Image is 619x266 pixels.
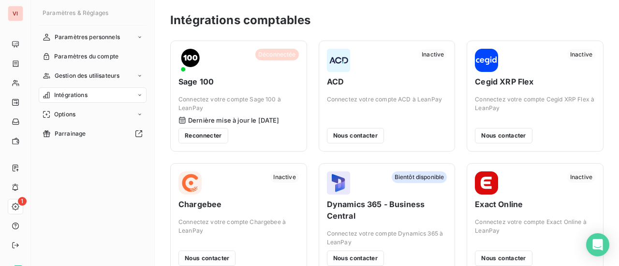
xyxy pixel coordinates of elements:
img: Chargebee logo [178,171,202,195]
span: Exact Online [475,198,595,210]
span: 1 [18,197,27,206]
span: Connectez votre compte Sage 100 à LeanPay [178,95,299,112]
span: Parrainage [55,129,86,138]
span: Dynamics 365 - Business Central [327,198,447,222]
span: Connectez votre compte Cegid XRP Flex à LeanPay [475,95,595,112]
span: Bientôt disponible [392,171,447,183]
span: Inactive [567,171,595,183]
span: Cegid XRP Flex [475,76,595,87]
a: Parrainage [39,126,147,141]
div: Open Intercom Messenger [586,233,609,256]
span: Inactive [270,171,298,183]
img: Dynamics 365 - Business Central logo [327,171,350,195]
button: Nous contacter [327,128,384,143]
span: Inactive [419,49,447,60]
div: VI [8,6,23,21]
span: Options [54,110,75,119]
button: Nous contacter [327,251,384,266]
img: Exact Online logo [475,171,498,195]
img: ACD logo [327,49,350,72]
button: Nous contacter [178,251,236,266]
span: Paramètres personnels [55,33,120,42]
span: Intégrations [54,91,88,99]
img: Sage 100 logo [178,49,202,72]
span: Gestion des utilisateurs [55,71,120,80]
span: Dernière mise à jour le [DATE] [188,116,280,124]
button: Reconnecter [178,128,228,143]
span: Connectez votre compte Exact Online à LeanPay [475,218,595,235]
span: Sage 100 [178,76,299,87]
span: Inactive [567,49,595,60]
span: Paramètres du compte [54,52,118,61]
span: Connectez votre compte ACD à LeanPay [327,95,447,104]
span: Déconnectée [255,49,299,60]
h3: Intégrations comptables [170,12,310,29]
button: Nous contacter [475,128,532,143]
span: Connectez votre compte Dynamics 365 à LeanPay [327,229,447,247]
span: Chargebee [178,198,299,210]
button: Nous contacter [475,251,532,266]
img: Cegid XRP Flex logo [475,49,498,72]
span: ACD [327,76,447,87]
span: Paramètres & Réglages [43,9,108,16]
span: Connectez votre compte Chargebee à LeanPay [178,218,299,235]
a: Paramètres du compte [39,49,147,64]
